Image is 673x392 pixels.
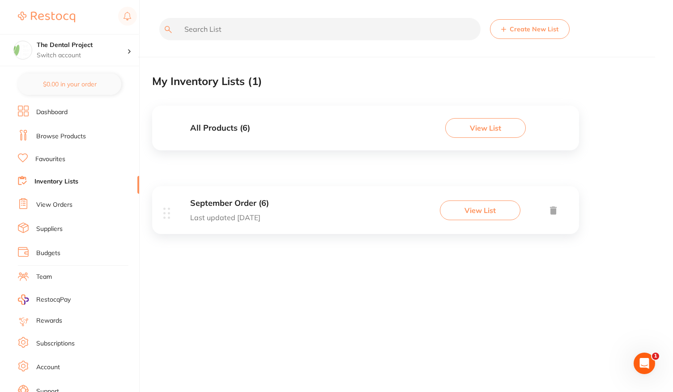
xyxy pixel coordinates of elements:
[152,75,262,88] h2: My Inventory Lists ( 1 )
[190,124,250,133] h3: All Products ( 6 )
[36,273,52,281] a: Team
[18,7,75,27] a: Restocq Logo
[634,353,655,374] iframe: Intercom live chat
[35,155,65,164] a: Favourites
[36,316,62,325] a: Rewards
[36,363,60,372] a: Account
[152,186,579,241] div: September Order (6)Last updated [DATE]View List
[36,339,75,348] a: Subscriptions
[18,12,75,22] img: Restocq Logo
[36,108,68,117] a: Dashboard
[652,353,659,360] span: 1
[37,51,127,60] p: Switch account
[36,295,71,304] span: RestocqPay
[490,19,570,39] button: Create New List
[36,249,60,258] a: Budgets
[34,177,78,186] a: Inventory Lists
[36,200,72,209] a: View Orders
[36,132,86,141] a: Browse Products
[190,199,269,208] h3: September Order (6)
[18,294,29,305] img: RestocqPay
[445,118,526,138] button: View List
[14,41,32,59] img: The Dental Project
[159,18,481,40] input: Search List
[190,213,269,222] p: Last updated [DATE]
[18,294,71,305] a: RestocqPay
[18,73,121,95] button: $0.00 in your order
[36,225,63,234] a: Suppliers
[440,200,520,220] button: View List
[37,41,127,50] h4: The Dental Project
